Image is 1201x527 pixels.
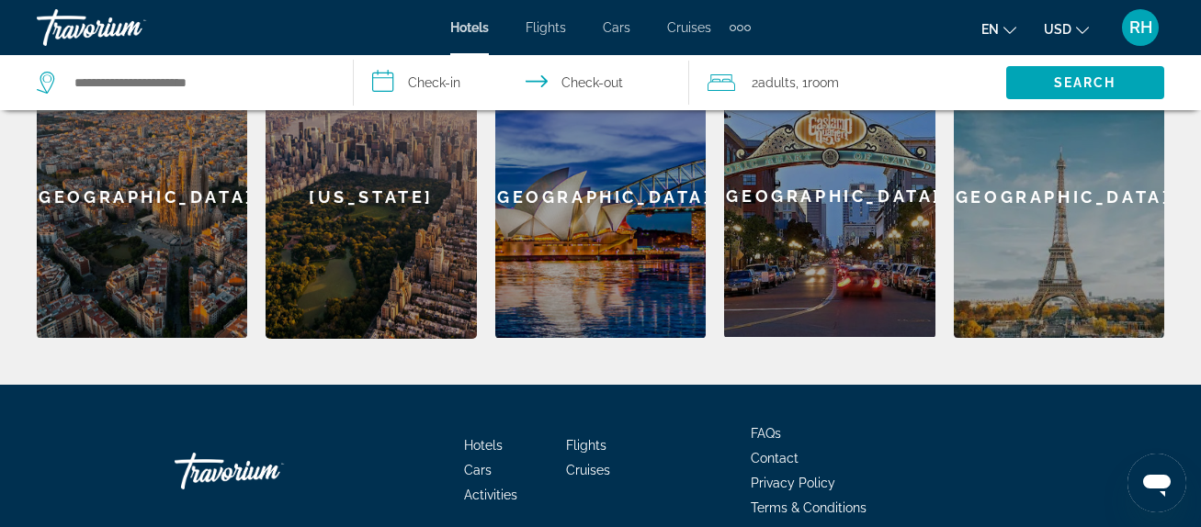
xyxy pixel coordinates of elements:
button: Change currency [1044,16,1089,42]
button: Travelers: 2 adults, 0 children [689,55,1006,110]
span: en [981,22,999,37]
div: [GEOGRAPHIC_DATA] [724,55,935,337]
span: USD [1044,22,1071,37]
button: Extra navigation items [730,13,751,42]
a: Contact [751,451,799,465]
a: Flights [566,438,606,453]
a: Cars [603,20,630,35]
button: User Menu [1116,8,1164,47]
a: Terms & Conditions [751,500,867,515]
a: Hotels [450,20,489,35]
div: [GEOGRAPHIC_DATA] [495,55,706,338]
span: Room [808,75,839,90]
button: Search [1006,66,1164,99]
span: Adults [758,75,796,90]
a: Activities [464,488,517,502]
button: Change language [981,16,1016,42]
a: Paris[GEOGRAPHIC_DATA] [954,55,1164,339]
span: RH [1129,18,1152,37]
a: Cruises [566,463,610,477]
iframe: Button to launch messaging window [1127,454,1186,512]
a: Cruises [667,20,711,35]
span: 2 [752,70,796,95]
span: Search [1054,75,1116,90]
div: [GEOGRAPHIC_DATA] [37,55,247,338]
a: Cars [464,463,492,477]
a: Go Home [175,443,358,499]
input: Search hotel destination [73,69,325,96]
div: [US_STATE] [266,55,476,339]
a: Hotels [464,438,503,453]
a: Flights [526,20,566,35]
a: Sydney[GEOGRAPHIC_DATA] [495,55,706,339]
div: [GEOGRAPHIC_DATA] [954,55,1164,338]
a: San Diego[GEOGRAPHIC_DATA] [724,55,935,339]
a: New York[US_STATE] [266,55,476,339]
button: Select check in and out date [354,55,689,110]
a: Privacy Policy [751,476,835,490]
a: Travorium [37,4,221,51]
a: Barcelona[GEOGRAPHIC_DATA] [37,55,247,339]
span: , 1 [796,70,839,95]
a: FAQs [751,426,781,441]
